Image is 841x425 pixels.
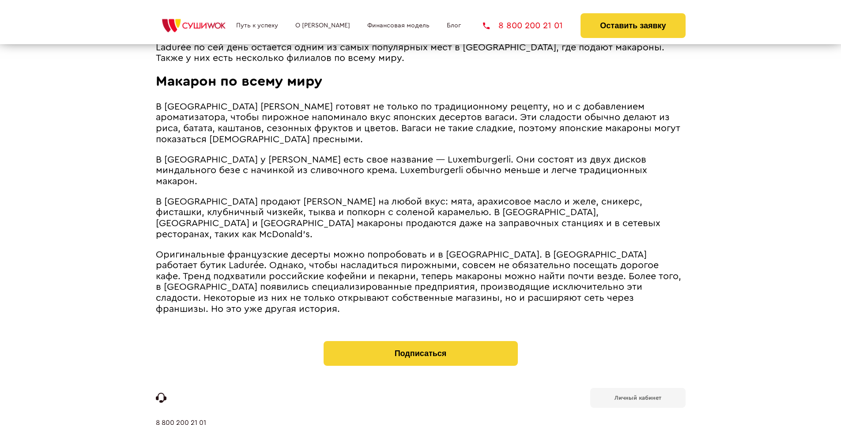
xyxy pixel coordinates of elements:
[324,341,518,366] button: Подписаться
[295,22,350,29] a: О [PERSON_NAME]
[483,21,563,30] a: 8 800 200 21 01
[156,74,322,88] span: Макарон по всему миру
[447,22,461,29] a: Блог
[367,22,430,29] a: Финансовая модель
[590,388,686,408] a: Личный кабинет
[581,13,685,38] button: Оставить заявку
[236,22,278,29] a: Путь к успеху
[156,102,680,144] span: В [GEOGRAPHIC_DATA] [PERSON_NAME] готовят не только по традиционному рецепту, но и с добавлением ...
[498,21,563,30] span: 8 800 200 21 01
[156,250,681,314] span: Оригинальные французские десерты можно попробовать и в [GEOGRAPHIC_DATA]. В [GEOGRAPHIC_DATA] раб...
[615,395,661,401] b: Личный кабинет
[156,155,647,186] span: В [GEOGRAPHIC_DATA] у [PERSON_NAME] есть свое название ― Luxemburgerli. Они состоят из двух диско...
[156,197,660,239] span: В [GEOGRAPHIC_DATA] продают [PERSON_NAME] на любой вкус: мята, арахисовое масло и желе, сникерс, ...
